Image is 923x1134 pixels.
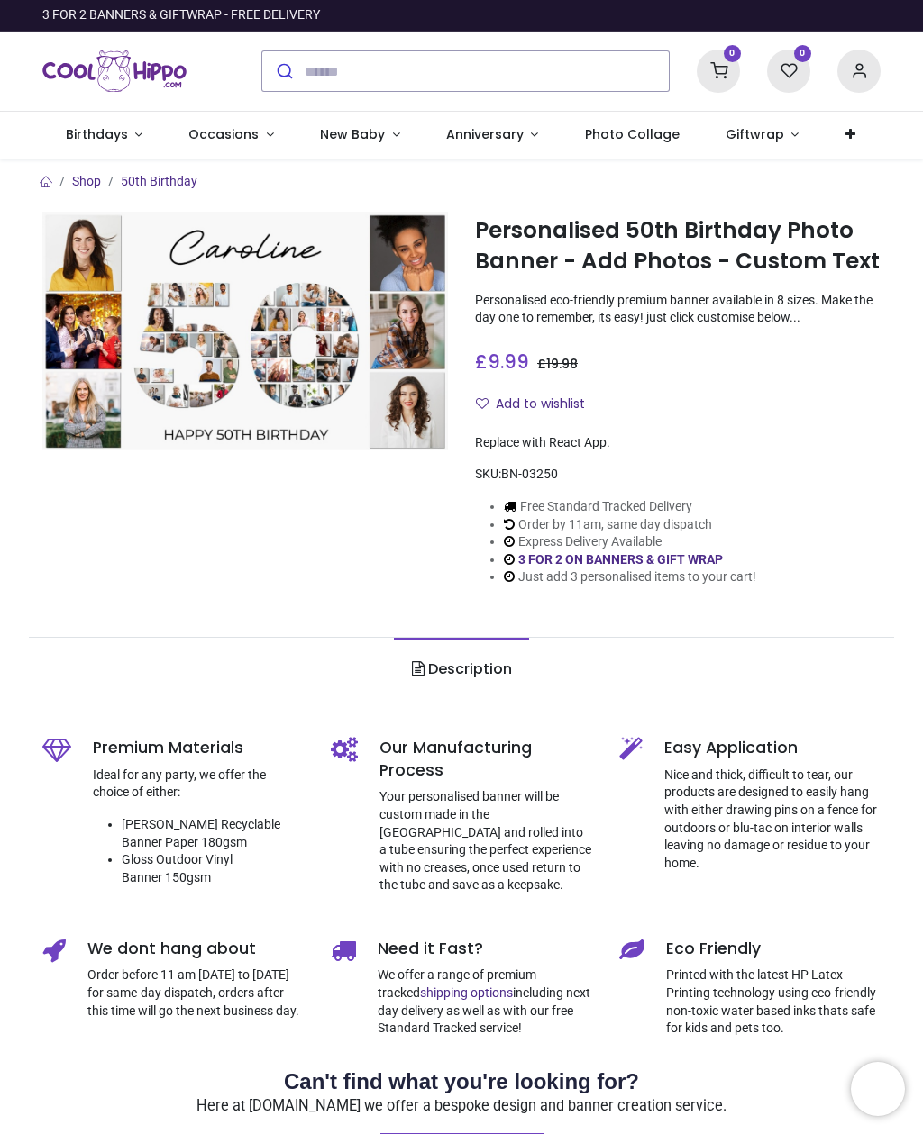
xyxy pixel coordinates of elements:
li: Just add 3 personalised items to your cart! [504,568,756,586]
span: Birthdays [66,125,128,143]
a: New Baby [297,112,424,159]
sup: 0 [724,45,741,62]
span: Occasions [188,125,259,143]
button: Add to wishlistAdd to wishlist [475,389,600,420]
h5: We dont hang about [87,938,304,960]
li: [PERSON_NAME] Recyclable Banner Paper 180gsm [122,816,304,851]
h2: Can't find what you're looking for? [42,1066,881,1097]
p: Nice and thick, difficult to tear, our products are designed to easily hang with either drawing p... [664,767,881,873]
div: Replace with React App. [475,434,881,452]
a: Shop [72,174,101,188]
a: 3 FOR 2 ON BANNERS & GIFT WRAP [518,552,723,567]
h5: Our Manufacturing Process [379,737,592,781]
span: Giftwrap [726,125,784,143]
p: Printed with the latest HP Latex Printing technology using eco-friendly non-toxic water based ink... [666,966,881,1037]
p: Here at [DOMAIN_NAME] we offer a bespoke design and banner creation service. [42,1096,881,1117]
a: 0 [767,63,810,77]
span: £ [537,355,578,373]
a: Logo of Cool Hippo [42,46,187,96]
h5: Need it Fast? [378,938,592,960]
span: BN-03250 [501,467,558,481]
p: Your personalised banner will be custom made in the [GEOGRAPHIC_DATA] and rolled into a tube ensu... [379,788,592,894]
i: Add to wishlist [476,397,489,410]
a: 50th Birthday [121,174,197,188]
h5: Easy Application [664,737,881,759]
h1: Personalised 50th Birthday Photo Banner - Add Photos - Custom Text [475,215,881,277]
a: Occasions [166,112,297,159]
span: Photo Collage [585,125,680,143]
iframe: Brevo live chat [851,1062,905,1116]
p: Order before 11 am [DATE] to [DATE] for same-day dispatch, orders after this time will go the nex... [87,966,304,1020]
button: Submit [262,51,305,91]
img: Cool Hippo [42,46,187,96]
sup: 0 [794,45,811,62]
p: Ideal for any party, we offer the choice of either: [93,767,304,802]
a: 0 [697,63,740,77]
li: Free Standard Tracked Delivery [504,498,756,516]
span: 9.99 [488,349,529,375]
span: Anniversary [446,125,524,143]
div: 3 FOR 2 BANNERS & GIFTWRAP - FREE DELIVERY [42,6,320,24]
span: £ [475,349,529,375]
iframe: Customer reviews powered by Trustpilot [502,6,881,24]
a: Birthdays [42,112,166,159]
h5: Eco Friendly [666,938,881,960]
a: Anniversary [423,112,562,159]
a: Giftwrap [702,112,822,159]
li: Express Delivery Available [504,533,756,551]
a: Description [394,638,528,701]
img: Personalised 50th Birthday Photo Banner - Add Photos - Custom Text [42,212,448,450]
li: Gloss Outdoor Vinyl Banner 150gsm [122,851,304,886]
p: Personalised eco-friendly premium banner available in 8 sizes. Make the day one to remember, its ... [475,292,881,327]
p: We offer a range of premium tracked including next day delivery as well as with our free Standard... [378,966,592,1037]
li: Order by 11am, same day dispatch [504,516,756,534]
span: 19.98 [546,355,578,373]
h5: Premium Materials [93,737,304,759]
div: SKU: [475,466,881,484]
span: New Baby [320,125,385,143]
a: shipping options [420,985,513,1000]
